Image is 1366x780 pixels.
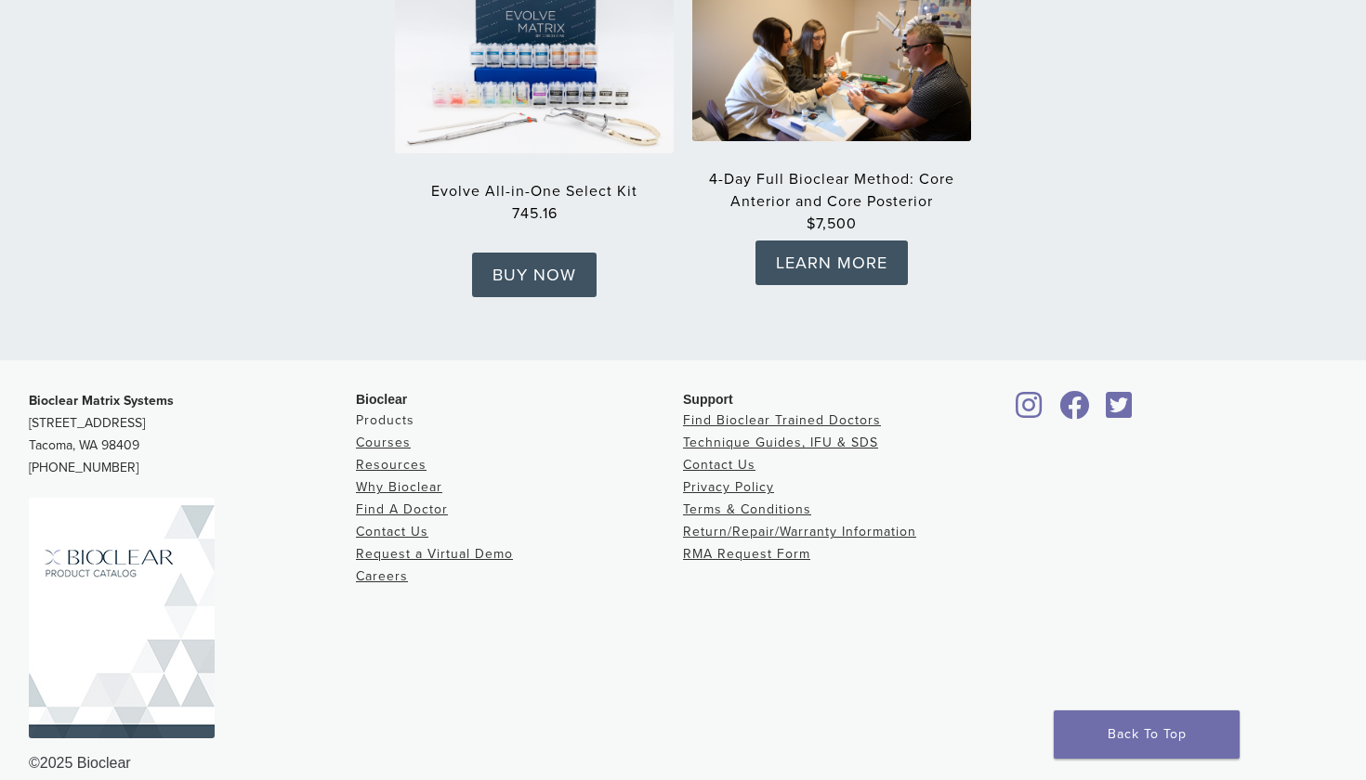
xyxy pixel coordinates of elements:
a: Find A Doctor [356,501,448,517]
a: Request a Virtual Demo [356,546,513,562]
span: Bioclear [356,392,407,407]
a: Evolve All-in-One Select Kit745.16 [395,182,674,225]
a: Find Bioclear Trained Doctors [683,412,881,428]
a: Bioclear [1099,402,1138,421]
img: Bioclear [29,498,215,738]
a: BUY NOW [472,253,597,297]
strong: Bioclear Matrix Systems [29,393,174,409]
a: RMA Request Form [683,546,810,562]
a: Technique Guides, IFU & SDS [683,435,878,450]
div: ©2025 Bioclear [29,752,1337,774]
a: Privacy Policy [683,479,774,495]
a: Contact Us [356,524,428,539]
a: Products [356,412,414,428]
a: 4-Day Full Bioclear Method: Core Anterior and Core Posterior$7,500 [692,170,971,235]
a: Terms & Conditions [683,501,811,517]
a: Bioclear [1010,402,1049,421]
a: Return/Repair/Warranty Information [683,524,916,539]
a: Resources [356,457,427,473]
a: LEARN MORE [755,240,908,285]
a: Careers [356,568,408,584]
span: Support [683,392,733,407]
a: Contact Us [683,457,755,473]
strong: 745.16 [395,202,674,225]
a: Back To Top [1054,710,1240,759]
a: Courses [356,435,411,450]
a: Why Bioclear [356,479,442,495]
a: Bioclear [1053,402,1096,421]
strong: $7,500 [692,213,971,235]
p: [STREET_ADDRESS] Tacoma, WA 98409 [PHONE_NUMBER] [29,390,356,479]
